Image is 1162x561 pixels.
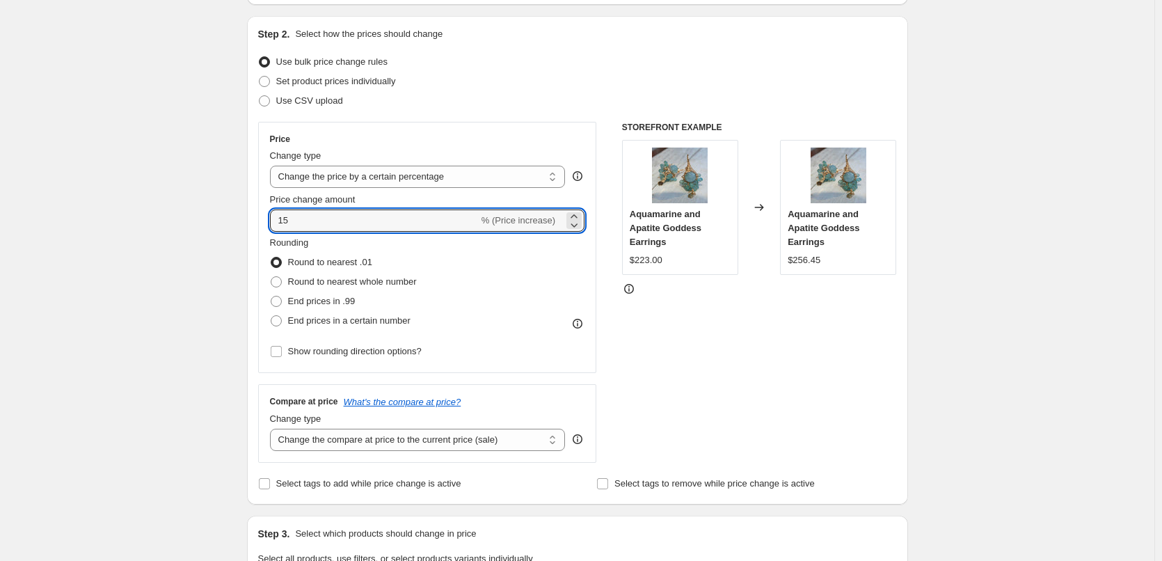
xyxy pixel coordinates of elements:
[811,148,866,203] img: goddess_aquamarine_earrings__1_80x.jpg
[288,276,417,287] span: Round to nearest whole number
[276,95,343,106] span: Use CSV upload
[481,215,555,226] span: % (Price increase)
[630,255,662,265] span: $223.00
[344,397,461,407] button: What's the compare at price?
[295,527,476,541] p: Select which products should change in price
[270,396,338,407] h3: Compare at price
[288,315,411,326] span: End prices in a certain number
[270,150,321,161] span: Change type
[622,122,897,133] h6: STOREFRONT EXAMPLE
[288,257,372,267] span: Round to nearest .01
[276,56,388,67] span: Use bulk price change rules
[288,346,422,356] span: Show rounding direction options?
[258,527,290,541] h2: Step 3.
[270,413,321,424] span: Change type
[571,432,584,446] div: help
[270,237,309,248] span: Rounding
[288,296,356,306] span: End prices in .99
[270,210,479,232] input: -15
[614,478,815,489] span: Select tags to remove while price change is active
[270,134,290,145] h3: Price
[270,194,356,205] span: Price change amount
[276,76,396,86] span: Set product prices individually
[788,209,859,247] span: Aquamarine and Apatite Goddess Earrings
[571,169,584,183] div: help
[788,255,820,265] span: $256.45
[276,478,461,489] span: Select tags to add while price change is active
[630,209,701,247] span: Aquamarine and Apatite Goddess Earrings
[652,148,708,203] img: goddess_aquamarine_earrings__1_80x.jpg
[258,27,290,41] h2: Step 2.
[295,27,443,41] p: Select how the prices should change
